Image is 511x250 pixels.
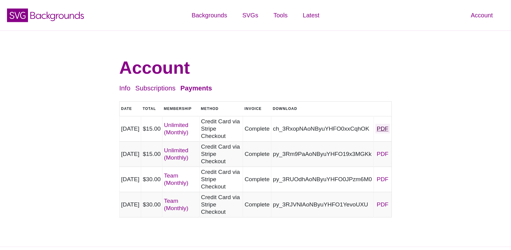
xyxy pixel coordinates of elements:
td: py_3RUOdhAoNByuYHFO0JPzm6M0 [271,167,374,192]
a: Unlimited (Monthly) [164,122,188,136]
td: py_3Rm9PaAoNByuYHFO19x3MGKk [271,141,374,167]
a: Team (Monthly) [164,198,188,211]
a: SVGs [235,6,266,24]
td: $30.00 [141,192,162,217]
td: Credit Card via Stripe Checkout [199,116,243,141]
th: Membership [162,101,200,116]
td: Credit Card via Stripe Checkout [199,141,243,167]
th: Date [120,101,141,116]
td: [DATE] [120,167,141,192]
td: $30.00 [141,167,162,192]
td: $15.00 [141,116,162,141]
td: [DATE] [120,116,141,141]
td: [DATE] [120,192,141,217]
a: Account [463,6,500,24]
a: PDF [375,124,390,133]
td: Complete [243,192,271,217]
a: Latest [295,6,327,24]
td: Complete [243,116,271,141]
h1: Account [119,57,392,78]
td: Complete [243,167,271,192]
a: PDF [375,174,390,184]
a: Subscriptions [135,84,176,92]
td: py_3RJVNlAoNByuYHFO1YevoUXU [271,192,374,217]
a: Backgrounds [184,6,235,24]
td: Credit Card via Stripe Checkout [199,192,243,217]
a: PDF [375,149,390,159]
td: ch_3RxopNAoNByuYHFO0xxCqhOK [271,116,374,141]
td: Complete [243,141,271,167]
a: Tools [266,6,295,24]
a: Payments [180,84,212,92]
td: $15.00 [141,141,162,167]
th: Download [271,101,374,116]
td: [DATE] [120,141,141,167]
a: PDF [375,200,390,209]
a: Team (Monthly) [164,172,188,186]
th: Invoice [243,101,271,116]
td: Credit Card via Stripe Checkout [199,167,243,192]
th: Total [141,101,162,116]
a: Unlimited (Monthly) [164,147,188,161]
th: Method [199,101,243,116]
a: Info [119,84,130,92]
